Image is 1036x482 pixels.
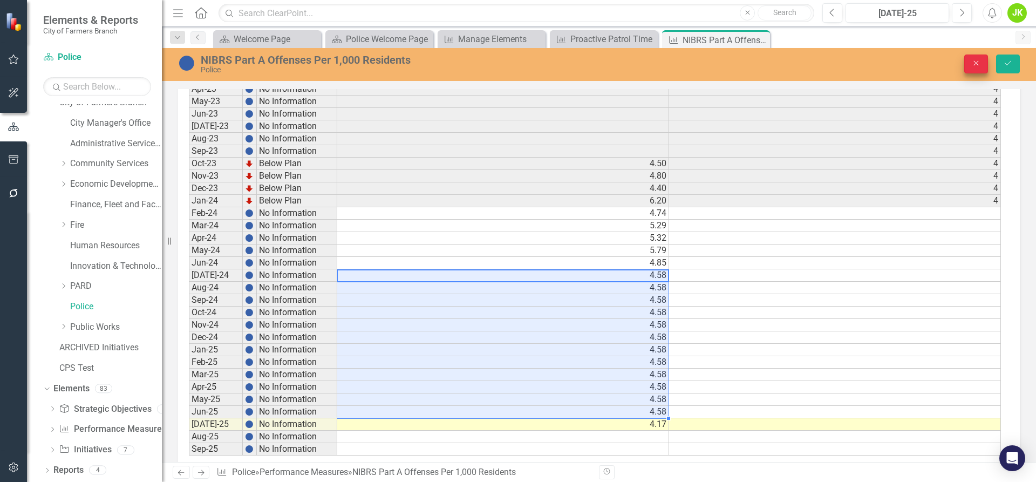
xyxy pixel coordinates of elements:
[245,358,254,366] img: BgCOk07PiH71IgAAAABJRU5ErkJggg==
[189,269,243,282] td: [DATE]-24
[257,195,337,207] td: Below Plan
[337,158,669,170] td: 4.50
[245,134,254,143] img: BgCOk07PiH71IgAAAABJRU5ErkJggg==
[189,145,243,158] td: Sep-23
[189,170,243,182] td: Nov-23
[328,32,431,46] a: Police Welcome Page
[257,282,337,294] td: No Information
[89,466,106,475] div: 4
[257,96,337,108] td: No Information
[59,362,162,375] a: CPS Test
[257,319,337,331] td: No Information
[245,395,254,404] img: BgCOk07PiH71IgAAAABJRU5ErkJggg==
[189,108,243,120] td: Jun-23
[189,406,243,418] td: Jun-25
[201,54,650,66] div: NIBRS Part A Offenses Per 1,000 Residents
[189,431,243,443] td: Aug-25
[189,220,243,232] td: Mar-24
[5,12,24,31] img: ClearPoint Strategy
[178,55,195,72] img: No Information
[245,184,254,193] img: TnMDeAgwAPMxUmUi88jYAAAAAElFTkSuQmCC
[257,331,337,344] td: No Information
[337,344,669,356] td: 4.58
[337,294,669,307] td: 4.58
[669,108,1001,120] td: 4
[570,32,655,46] div: Proactive Patrol Time
[189,232,243,245] td: Apr-24
[189,133,243,145] td: Aug-23
[257,344,337,356] td: No Information
[846,3,949,23] button: [DATE]-25
[59,423,166,436] a: Performance Measures
[257,170,337,182] td: Below Plan
[189,257,243,269] td: Jun-24
[43,26,138,35] small: City of Farmers Branch
[201,66,650,74] div: Police
[245,345,254,354] img: BgCOk07PiH71IgAAAABJRU5ErkJggg==
[95,384,112,393] div: 83
[257,443,337,456] td: No Information
[999,445,1025,471] div: Open Intercom Messenger
[257,269,337,282] td: No Information
[245,321,254,329] img: BgCOk07PiH71IgAAAABJRU5ErkJggg==
[189,158,243,170] td: Oct-23
[257,406,337,418] td: No Information
[337,195,669,207] td: 6.20
[352,467,516,477] div: NIBRS Part A Offenses Per 1,000 Residents
[257,307,337,319] td: No Information
[232,467,255,477] a: Police
[337,170,669,182] td: 4.80
[70,158,162,170] a: Community Services
[43,13,138,26] span: Elements & Reports
[43,51,151,64] a: Police
[669,120,1001,133] td: 4
[257,369,337,381] td: No Information
[70,301,162,313] a: Police
[189,294,243,307] td: Sep-24
[216,466,591,479] div: » »
[189,356,243,369] td: Feb-25
[669,83,1001,96] td: 4
[758,5,812,21] button: Search
[245,196,254,205] img: TnMDeAgwAPMxUmUi88jYAAAAAElFTkSuQmCC
[440,32,543,46] a: Manage Elements
[53,383,90,395] a: Elements
[245,147,254,155] img: BgCOk07PiH71IgAAAABJRU5ErkJggg==
[70,117,162,130] a: City Manager's Office
[189,319,243,331] td: Nov-24
[70,280,162,293] a: PARD
[337,220,669,232] td: 5.29
[337,381,669,393] td: 4.58
[245,283,254,292] img: BgCOk07PiH71IgAAAABJRU5ErkJggg==
[337,245,669,257] td: 5.79
[257,393,337,406] td: No Information
[70,240,162,252] a: Human Resources
[189,195,243,207] td: Jan-24
[245,271,254,280] img: BgCOk07PiH71IgAAAABJRU5ErkJggg==
[245,209,254,218] img: BgCOk07PiH71IgAAAABJRU5ErkJggg==
[189,245,243,257] td: May-24
[245,408,254,416] img: BgCOk07PiH71IgAAAABJRU5ErkJggg==
[189,331,243,344] td: Dec-24
[337,319,669,331] td: 4.58
[849,7,945,20] div: [DATE]-25
[245,122,254,131] img: BgCOk07PiH71IgAAAABJRU5ErkJggg==
[245,234,254,242] img: BgCOk07PiH71IgAAAABJRU5ErkJggg==
[683,33,767,47] div: NIBRS Part A Offenses Per 1,000 Residents
[157,404,174,413] div: 4
[117,445,134,454] div: 7
[43,77,151,96] input: Search Below...
[346,32,431,46] div: Police Welcome Page
[245,308,254,317] img: BgCOk07PiH71IgAAAABJRU5ErkJggg==
[669,195,1001,207] td: 4
[337,282,669,294] td: 4.58
[773,8,796,17] span: Search
[245,420,254,429] img: BgCOk07PiH71IgAAAABJRU5ErkJggg==
[337,418,669,431] td: 4.17
[70,219,162,232] a: Fire
[257,431,337,443] td: No Information
[245,246,254,255] img: BgCOk07PiH71IgAAAABJRU5ErkJggg==
[257,356,337,369] td: No Information
[257,245,337,257] td: No Information
[189,443,243,456] td: Sep-25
